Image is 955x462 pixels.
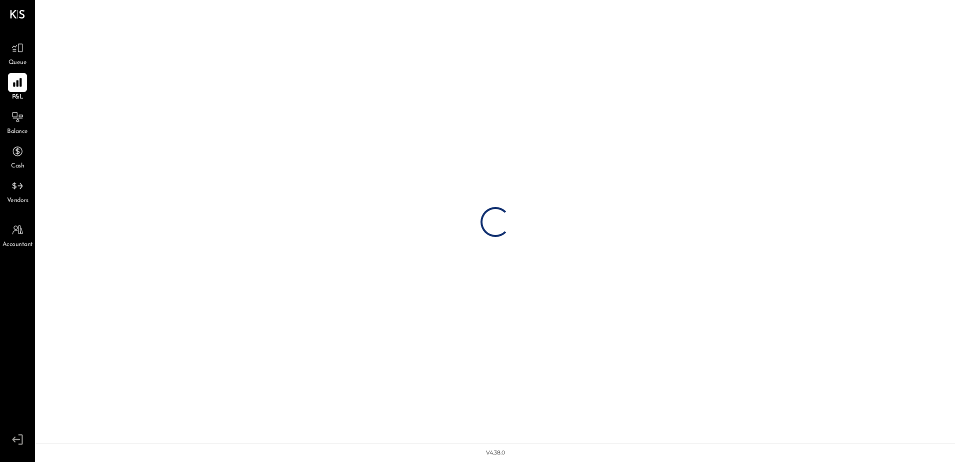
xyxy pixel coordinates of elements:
a: Cash [0,142,34,171]
a: Vendors [0,176,34,205]
span: Accountant [2,240,33,249]
a: Balance [0,107,34,136]
span: Balance [7,127,28,136]
span: P&L [12,93,23,102]
div: v 4.38.0 [486,449,505,457]
span: Vendors [7,196,28,205]
a: Queue [0,38,34,67]
span: Cash [11,162,24,171]
a: P&L [0,73,34,102]
a: Accountant [0,220,34,249]
span: Queue [8,58,27,67]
